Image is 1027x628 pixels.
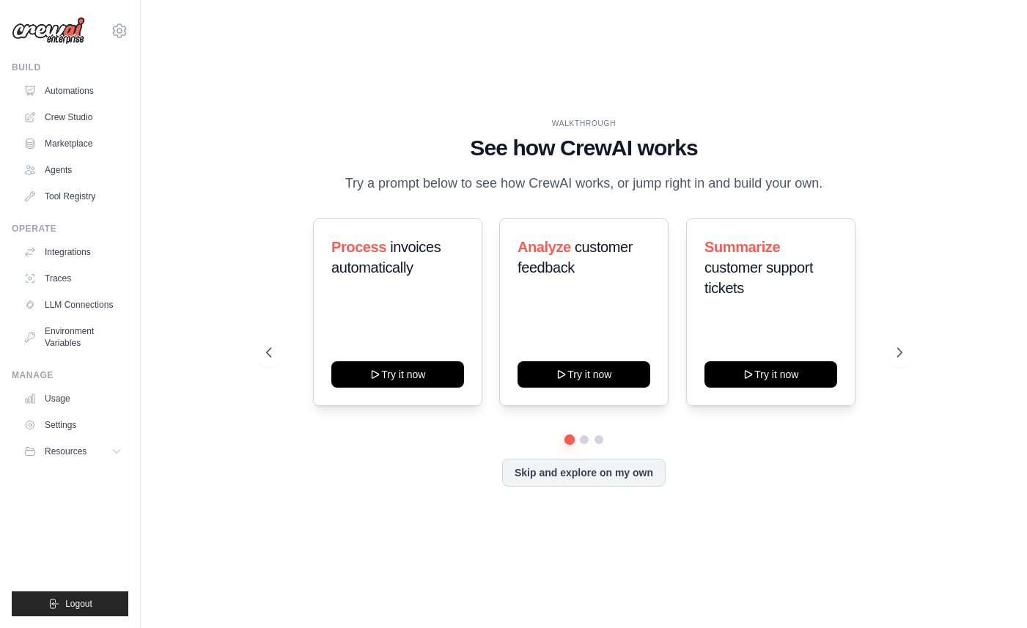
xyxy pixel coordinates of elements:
p: Try a prompt below to see how CrewAI works, or jump right in and build your own. [338,173,831,194]
span: Summarize [704,239,780,255]
button: Try it now [518,361,650,388]
a: Settings [18,413,128,437]
img: Logo [12,17,85,45]
button: Try it now [704,361,837,388]
div: Manage [12,369,128,381]
a: Agents [18,158,128,182]
a: Environment Variables [18,319,128,355]
a: Crew Studio [18,106,128,129]
span: Process [331,239,386,255]
span: Resources [45,446,86,457]
a: LLM Connections [18,293,128,317]
a: Integrations [18,240,128,264]
a: Automations [18,79,128,103]
button: Skip and explore on my own [502,459,666,487]
span: invoices automatically [331,239,441,276]
button: Try it now [331,361,464,388]
div: WALKTHROUGH [266,118,902,129]
a: Marketplace [18,132,128,155]
span: Analyze [518,239,571,255]
button: Resources [18,440,128,463]
a: Tool Registry [18,185,128,208]
div: Operate [12,223,128,234]
a: Traces [18,267,128,290]
span: customer support tickets [704,259,813,296]
a: Usage [18,387,128,410]
h1: See how CrewAI works [266,135,902,161]
button: Logout [12,591,128,616]
span: Logout [65,598,92,610]
span: customer feedback [518,239,633,276]
div: Build [12,62,128,73]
